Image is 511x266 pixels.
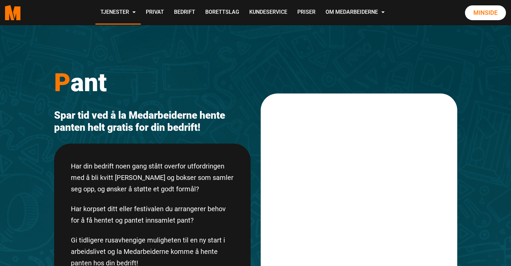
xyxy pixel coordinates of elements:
a: Bedrift [169,1,200,25]
a: Kundeservice [244,1,292,25]
a: Privat [141,1,169,25]
p: Har din bedrift noen gang stått overfor utfordringen med å bli kvitt [PERSON_NAME] og bokser som ... [71,160,234,195]
span: P [54,68,71,97]
a: Borettslag [200,1,244,25]
a: Om Medarbeiderne [321,1,390,25]
p: Har korpset ditt eller festivalen du arrangerer behov for å få hentet og pantet innsamlet pant? [71,203,234,226]
p: Spar tid ved å la Medarbeiderne hente panten helt gratis for din bedrift! [54,109,251,134]
h1: ant [54,67,251,98]
a: Tjenester [95,1,141,25]
a: Priser [292,1,321,25]
a: Minside [465,5,506,20]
